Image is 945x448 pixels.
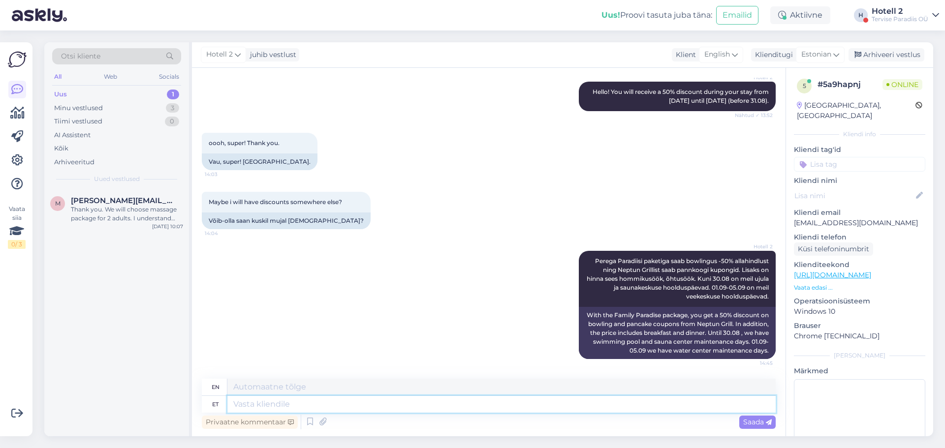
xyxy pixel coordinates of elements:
input: Lisa tag [794,157,925,172]
div: Võib-olla saan kuskil mujal [DEMOGRAPHIC_DATA]? [202,212,371,229]
div: Kõik [54,144,68,153]
div: Arhiveeritud [54,157,94,167]
div: With the Family Paradise package, you get a 50% discount on bowling and pancake coupons from Nept... [579,307,776,359]
span: Otsi kliente [61,51,100,61]
p: Kliendi email [794,208,925,218]
a: [URL][DOMAIN_NAME] [794,270,871,279]
div: AI Assistent [54,130,91,140]
span: Perega Paradiisi paketiga saab bowlingus -50% allahindlust ning Neptun Grillist saab pannkoogi ku... [587,257,770,300]
div: Tiimi vestlused [54,117,102,126]
p: Märkmed [794,366,925,376]
div: Minu vestlused [54,103,103,113]
a: Hotell 2Tervise Paradiis OÜ [872,7,939,23]
span: Estonian [801,49,831,60]
p: Kliendi telefon [794,232,925,242]
div: H [854,8,868,22]
button: Emailid [716,6,758,25]
p: Windows 10 [794,306,925,317]
div: # 5a9hapnj [818,79,882,90]
input: Lisa nimi [794,190,914,201]
div: Klienditugi [751,50,793,60]
span: 5 [803,82,806,90]
span: English [704,49,730,60]
span: Hotell 2 [736,74,773,81]
div: Kliendi info [794,130,925,139]
p: Brauser [794,321,925,331]
span: Saada [743,418,772,426]
span: 14:45 [736,359,773,367]
span: oooh, super! Thank you. [209,139,280,147]
div: 0 / 3 [8,240,26,249]
div: Hotell 2 [872,7,928,15]
div: 1 [167,90,179,99]
b: Uus! [601,10,620,20]
p: Operatsioonisüsteem [794,296,925,306]
span: Nähtud ✓ 13:52 [735,112,773,119]
div: en [212,379,220,395]
span: Hotell 2 [206,49,233,60]
div: Web [102,70,119,83]
div: Tervise Paradiis OÜ [872,15,928,23]
div: [PERSON_NAME] [794,351,925,360]
div: Uus [54,90,67,99]
span: Uued vestlused [94,175,140,183]
span: Online [882,79,922,90]
div: All [52,70,63,83]
span: Hotell 2 [736,243,773,250]
span: Hello! You will receive a 50% discount during your stay from [DATE] until [DATE] (before 31.08). [593,88,770,104]
p: Chrome [TECHNICAL_ID] [794,331,925,341]
span: 14:04 [205,230,242,237]
div: Küsi telefoninumbrit [794,242,873,256]
span: m [55,200,61,207]
div: juhib vestlust [246,50,296,60]
p: Kliendi tag'id [794,145,925,155]
p: [EMAIL_ADDRESS][DOMAIN_NAME] [794,218,925,228]
div: Aktiivne [770,6,830,24]
span: melisa.kronberga@tietoevry.com [71,196,173,205]
p: Klienditeekond [794,260,925,270]
div: et [212,396,219,413]
div: [DATE] 10:07 [152,223,183,230]
div: Vau, super! [GEOGRAPHIC_DATA]. [202,153,317,170]
div: Privaatne kommentaar [202,416,298,429]
div: Vaata siia [8,205,26,249]
p: Kliendi nimi [794,176,925,186]
div: [GEOGRAPHIC_DATA], [GEOGRAPHIC_DATA] [797,100,915,121]
div: Klient [672,50,696,60]
div: Thank you. We will choose massage package for 2 adults. I understand that it does not include thi... [71,205,183,223]
img: Askly Logo [8,50,27,69]
div: 3 [166,103,179,113]
p: Vaata edasi ... [794,283,925,292]
div: 0 [165,117,179,126]
div: Socials [157,70,181,83]
span: Maybe i will have discounts somewhere else? [209,198,342,206]
span: 14:03 [205,171,242,178]
div: Proovi tasuta juba täna: [601,9,712,21]
div: Arhiveeri vestlus [849,48,924,61]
